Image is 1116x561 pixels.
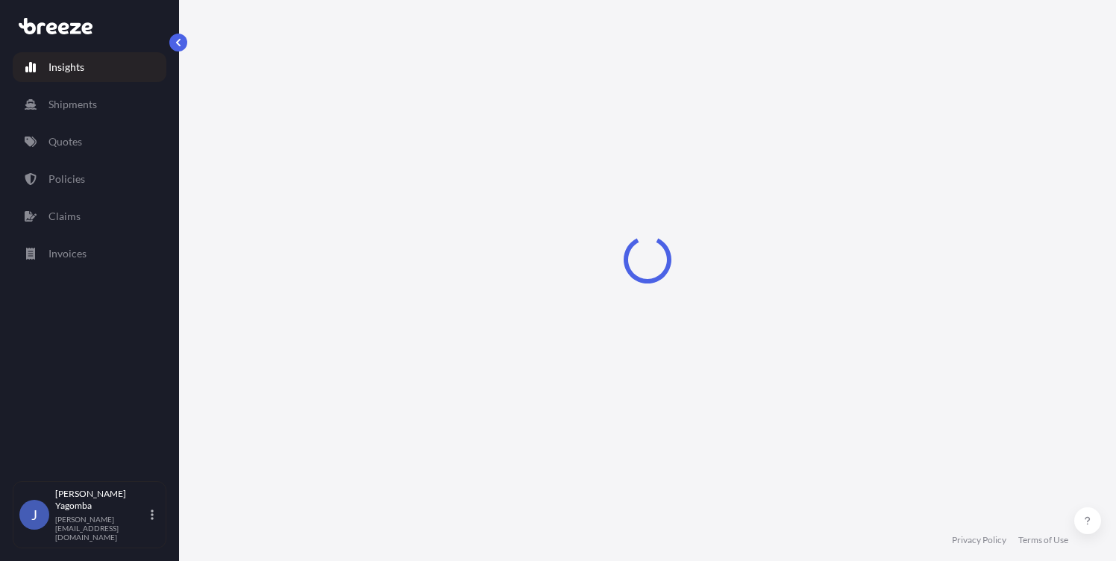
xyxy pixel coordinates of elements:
[48,209,81,224] p: Claims
[55,488,148,512] p: [PERSON_NAME] Yagomba
[13,201,166,231] a: Claims
[1018,534,1068,546] a: Terms of Use
[13,90,166,119] a: Shipments
[48,172,85,187] p: Policies
[13,52,166,82] a: Insights
[48,97,97,112] p: Shipments
[48,60,84,75] p: Insights
[31,507,37,522] span: J
[952,534,1006,546] a: Privacy Policy
[55,515,148,542] p: [PERSON_NAME][EMAIL_ADDRESS][DOMAIN_NAME]
[13,164,166,194] a: Policies
[48,134,82,149] p: Quotes
[13,239,166,269] a: Invoices
[48,246,87,261] p: Invoices
[13,127,166,157] a: Quotes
